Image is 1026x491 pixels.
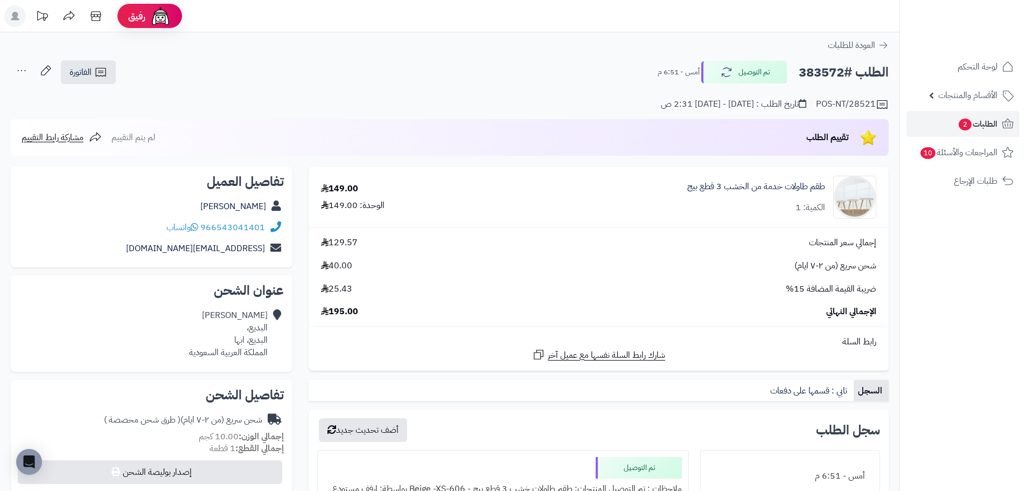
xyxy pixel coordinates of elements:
[126,242,265,255] a: [EMAIL_ADDRESS][DOMAIN_NAME]
[321,306,358,318] span: 195.00
[532,348,665,362] a: شارك رابط السلة نفسها مع عميل آخر
[19,284,284,297] h2: عنوان الشحن
[321,183,358,195] div: 149.00
[919,145,997,160] span: المراجعات والأسئلة
[701,61,787,84] button: تم التوصيل
[19,389,284,402] h2: تفاصيل الشحن
[920,147,936,159] span: 10
[707,466,873,487] div: أمس - 6:51 م
[806,131,849,144] span: تقييم الطلب
[906,140,1020,165] a: المراجعات والأسئلة10
[954,174,997,189] span: طلبات الإرجاع
[22,131,83,144] span: مشاركة رابط التقييم
[854,380,889,402] a: السجل
[687,181,825,193] a: طقم طاولات خدمة من الخشب 3 قطع بيج
[834,176,876,219] img: 1753701838-1-90x90.jpg
[18,460,282,484] button: إصدار بوليصة الشحن
[104,414,262,426] div: شحن سريع (من ٢-٧ ايام)
[658,67,700,78] small: أمس - 6:51 م
[548,349,665,362] span: شارك رابط السلة نفسها مع عميل آخر
[200,221,265,234] a: 966543041401
[104,413,180,426] span: ( طرق شحن مخصصة )
[809,237,876,249] span: إجمالي سعر المنتجات
[150,5,171,27] img: ai-face.png
[953,27,1016,50] img: logo-2.png
[199,430,284,443] small: 10.00 كجم
[906,168,1020,194] a: طلبات الإرجاع
[166,221,198,234] a: واتساب
[826,306,876,318] span: الإجمالي النهائي
[200,200,266,213] a: [PERSON_NAME]
[828,39,875,52] span: العودة للطلبات
[959,119,972,130] span: 2
[786,283,876,295] span: ضريبة القيمة المضافة 15%
[29,5,55,30] a: تحديثات المنصة
[128,10,145,23] span: رفيق
[321,199,385,212] div: الوحدة: 149.00
[69,66,92,79] span: الفاتورة
[828,39,889,52] a: العودة للطلبات
[906,111,1020,137] a: الطلبات2
[239,430,284,443] strong: إجمالي الوزن:
[794,260,876,272] span: شحن سريع (من ٢-٧ ايام)
[661,98,806,110] div: تاريخ الطلب : [DATE] - [DATE] 2:31 ص
[111,131,155,144] span: لم يتم التقييم
[958,59,997,74] span: لوحة التحكم
[22,131,102,144] a: مشاركة رابط التقييم
[906,54,1020,80] a: لوحة التحكم
[19,175,284,188] h2: تفاصيل العميل
[321,237,358,249] span: 129.57
[816,98,889,111] div: POS-NT/28521
[189,309,268,358] div: [PERSON_NAME] البديع، البديع، ابها المملكة العربية السعودية
[210,442,284,455] small: 1 قطعة
[235,442,284,455] strong: إجمالي القطع:
[799,61,889,84] h2: الطلب #383572
[16,449,42,475] div: Open Intercom Messenger
[321,260,352,272] span: 40.00
[596,457,682,479] div: تم التوصيل
[321,283,352,295] span: 25.43
[816,424,880,437] h3: سجل الطلب
[61,60,116,84] a: الفاتورة
[766,380,854,402] a: تابي : قسمها على دفعات
[958,116,997,132] span: الطلبات
[938,88,997,103] span: الأقسام والمنتجات
[313,336,884,348] div: رابط السلة
[319,418,407,442] button: أضف تحديث جديد
[795,202,825,214] div: الكمية: 1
